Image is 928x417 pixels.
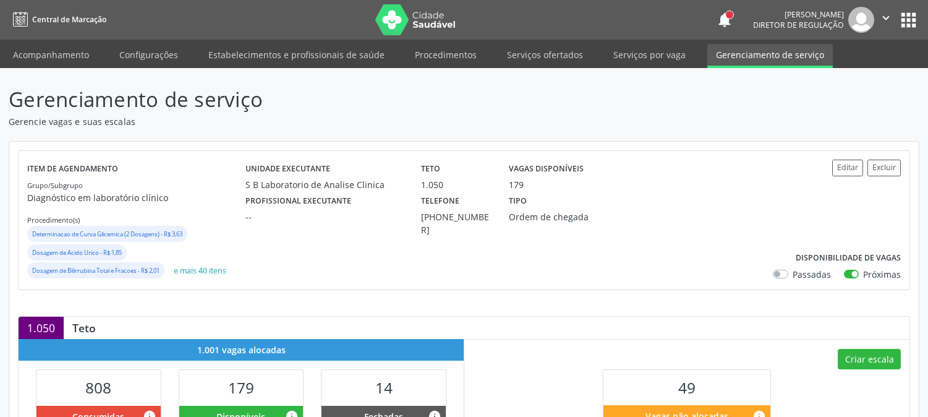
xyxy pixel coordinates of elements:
div: [PHONE_NUMBER] [421,210,492,236]
label: Unidade executante [245,160,330,179]
button: Criar escala [838,349,901,370]
small: Procedimento(s) [27,215,80,225]
label: Próximas [863,268,901,281]
span: 49 [678,377,696,398]
small: Grupo/Subgrupo [27,181,83,190]
span: 808 [85,377,111,398]
div: 1.050 [19,317,64,339]
img: img [848,7,874,33]
small: Dosagem de Acido Urico - R$ 1,85 [32,249,122,257]
button:  [874,7,898,33]
button: e mais 40 itens [169,262,231,279]
div: -- [245,210,404,223]
div: [PERSON_NAME] [753,9,844,20]
button: apps [898,9,919,31]
label: Telefone [421,191,459,210]
p: Gerencie vagas e suas escalas [9,115,646,128]
a: Procedimentos [406,44,485,66]
small: Dosagem de Bilirrubina Total e Fracoes - R$ 2,01 [32,267,160,275]
a: Acompanhamento [4,44,98,66]
span: Central de Marcação [32,14,106,25]
button: Editar [832,160,863,176]
a: Estabelecimentos e profissionais de saúde [200,44,393,66]
button: notifications [716,11,733,28]
div: S B Laboratorio de Analise Clinica [245,178,404,191]
div: 179 [509,178,524,191]
a: Serviços por vaga [605,44,694,66]
div: Teto [64,321,104,335]
label: Tipo [509,191,527,210]
span: 14 [375,377,393,398]
div: Ordem de chegada [509,210,623,223]
label: Vagas disponíveis [509,160,584,179]
p: Diagnóstico em laboratório clínico [27,191,245,204]
a: Configurações [111,44,187,66]
span: 179 [228,377,254,398]
div: 1.001 vagas alocadas [19,339,464,361]
span: Diretor de regulação [753,20,844,30]
label: Passadas [793,268,831,281]
i:  [879,11,893,25]
p: Gerenciamento de serviço [9,84,646,115]
div: 1.050 [421,178,492,191]
label: Disponibilidade de vagas [796,249,901,268]
label: Teto [421,160,440,179]
a: Serviços ofertados [498,44,592,66]
label: Profissional executante [245,191,351,210]
a: Central de Marcação [9,9,106,30]
a: Gerenciamento de serviço [707,44,833,68]
label: Item de agendamento [27,160,118,179]
small: Determinacao de Curva Glicemica (2 Dosagens) - R$ 3,63 [32,230,182,238]
button: Excluir [867,160,901,176]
